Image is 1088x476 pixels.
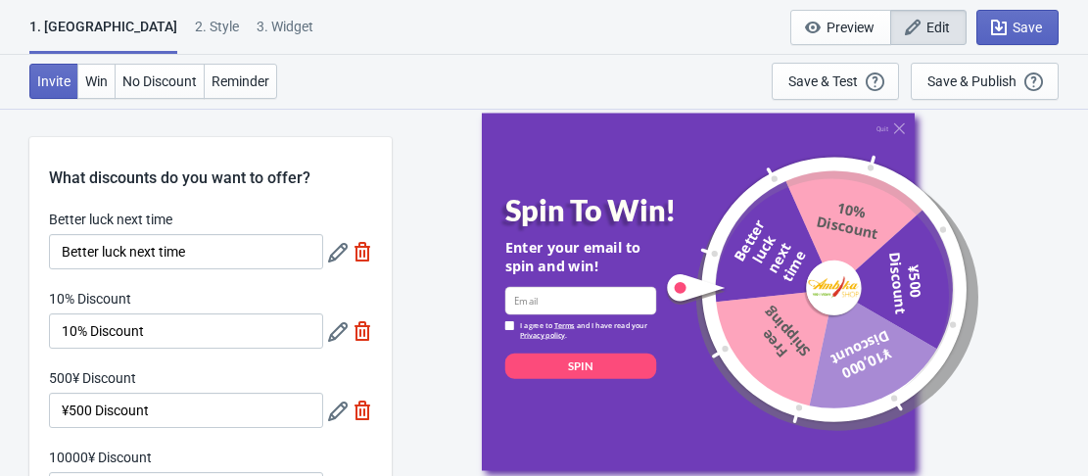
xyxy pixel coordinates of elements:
div: What discounts do you want to offer? [29,137,392,190]
a: Terms [553,320,574,330]
button: No Discount [115,64,205,99]
button: Reminder [204,64,277,99]
button: Save [976,10,1059,45]
div: 2 . Style [195,17,239,51]
div: Save & Test [788,73,858,89]
div: Save & Publish [927,73,1017,89]
img: delete.svg [353,321,372,341]
span: Reminder [212,73,269,89]
span: Preview [827,20,875,35]
div: SPIN [568,357,593,373]
button: Save & Publish [911,63,1059,100]
span: Save [1013,20,1042,35]
iframe: chat widget [1006,398,1068,456]
span: Edit [926,20,950,35]
button: Edit [890,10,967,45]
button: Save & Test [772,63,899,100]
div: I agree to and I have read your . [520,321,656,340]
div: Enter your email to spin and win! [504,237,655,275]
input: Email [504,286,655,314]
span: Invite [37,73,71,89]
button: Preview [790,10,891,45]
button: Win [77,64,116,99]
label: Better luck next time [49,210,172,229]
div: Spin To Win! [504,192,686,227]
img: delete.svg [353,242,372,262]
div: 1. [GEOGRAPHIC_DATA] [29,17,177,54]
label: 10% Discount [49,289,131,309]
label: 10000¥ Discount [49,448,152,467]
label: 500¥ Discount [49,368,136,388]
a: Privacy policy [520,329,565,339]
img: delete.svg [353,401,372,420]
span: Win [85,73,108,89]
button: Invite [29,64,78,99]
div: Quit [875,124,887,132]
div: 3. Widget [257,17,313,51]
span: No Discount [122,73,197,89]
